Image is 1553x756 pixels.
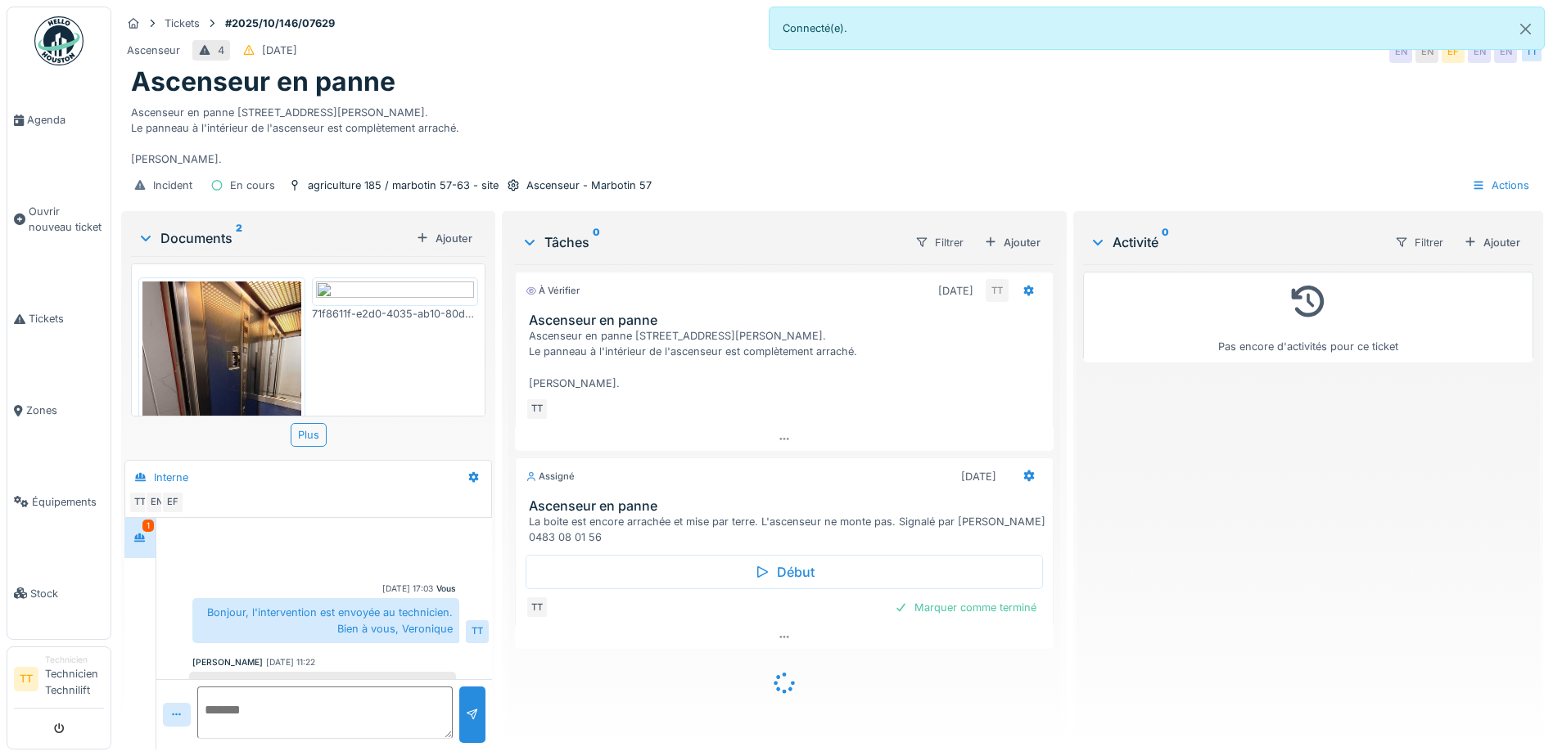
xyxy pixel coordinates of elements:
div: 71f8611f-e2d0-4035-ab10-80dcc5957859.MP4 [312,306,479,322]
div: Vous [436,583,456,595]
img: 0c3ad3ltgnyix8u7f4l2fwqoaagq [142,281,301,493]
div: TT [129,491,151,514]
div: TT [986,279,1009,302]
div: Technicien [45,654,104,666]
div: Ajouter [409,227,479,250]
div: Actions [1465,173,1537,197]
div: agriculture 185 / marbotin 57-63 - site [308,178,499,193]
span: Zones [26,403,104,418]
a: Agenda [7,74,111,166]
div: Incident [153,178,192,193]
div: Activité [1090,232,1381,252]
div: [DATE] [938,283,973,299]
div: [PERSON_NAME] [192,656,263,668]
div: Ascenseur en panne [STREET_ADDRESS][PERSON_NAME]. Le panneau à l'intérieur de l'ascenseur est com... [131,98,1533,168]
div: [DATE] 11:22 [266,656,315,668]
div: EF [161,491,184,514]
div: En cours [230,178,275,193]
div: Début [526,555,1043,589]
a: Équipements [7,456,111,547]
div: Ascenseur en panne [STREET_ADDRESS][PERSON_NAME]. Le panneau à l'intérieur de l'ascenseur est com... [529,328,1046,391]
img: Badge_color-CXgf-gQk.svg [34,16,84,65]
div: EN [1468,40,1491,63]
a: Tickets [7,273,111,365]
h1: Ascenseur en panne [131,66,395,97]
div: 1 [142,520,154,532]
div: TT [1520,40,1543,63]
button: Close [1507,7,1544,51]
div: Marquer comme terminé [888,596,1043,619]
div: Interne [154,470,188,485]
a: TT TechnicienTechnicien Technilift [14,654,104,709]
div: Documents [138,228,409,248]
div: 4 [218,43,224,58]
div: La boite est encore arrachée et mise par terre. L'ascenseur ne monte pas. Signalé par [PERSON_NAM... [529,514,1046,545]
div: Filtrer [908,231,971,254]
div: Assigné [526,470,575,484]
div: [DATE] [961,469,996,484]
h3: Ascenseur en panne [529,313,1046,328]
span: Ouvrir nouveau ticket [29,204,104,235]
div: TT [466,620,489,643]
div: TT [526,596,549,619]
div: Plus [291,423,327,447]
span: Tickets [29,311,104,326]
div: EN [1415,40,1438,63]
a: Ouvrir nouveau ticket [7,166,111,273]
h3: Ascenseur en panne [529,498,1046,514]
div: Ajouter [977,232,1047,254]
div: Bonjour, nous avons reçu un nouveau signalement par rapport au panneau arraché (voir vidéo) [189,672,456,732]
div: Filtrer [1388,231,1451,254]
img: 1bb72749-de3c-4e1b-b148-ac2ac3274563-71f8611f-e2d0-4035-ab10-80dcc5957859.MP4 [316,281,475,302]
a: Zones [7,365,111,457]
sup: 0 [593,232,600,252]
div: EF [1442,40,1465,63]
div: EN [1389,40,1412,63]
div: Pas encore d'activités pour ce ticket [1094,279,1523,355]
div: [DATE] [262,43,297,58]
li: Technicien Technilift [45,654,104,704]
li: TT [14,667,38,691]
span: Agenda [27,112,104,128]
div: Connecté(e). [769,7,1546,50]
div: TT [526,398,549,421]
sup: 2 [236,228,242,248]
div: Ascenseur [127,43,180,58]
div: Bonjour, l'intervention est envoyée au technicien. Bien à vous, Veronique [192,598,459,642]
div: Tâches [521,232,901,252]
div: EN [1494,40,1517,63]
strong: #2025/10/146/07629 [219,16,341,31]
span: Équipements [32,494,104,510]
div: [DATE] 17:03 [382,583,433,595]
div: À vérifier [526,284,580,298]
div: Ascenseur - Marbotin 57 [526,178,652,193]
div: EN [145,491,168,514]
a: Stock [7,547,111,639]
sup: 0 [1162,232,1169,252]
span: Stock [30,586,104,601]
div: Ajouter [1457,232,1527,254]
div: Tickets [165,16,200,31]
